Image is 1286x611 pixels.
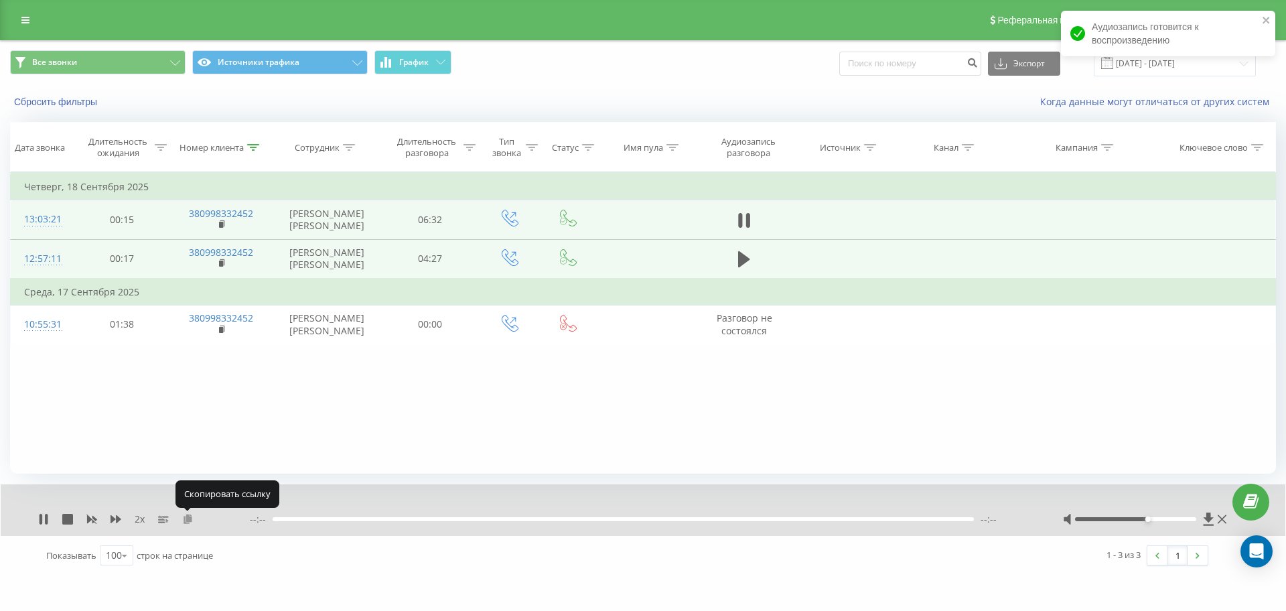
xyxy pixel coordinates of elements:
[381,200,479,239] td: 06:32
[934,142,958,153] div: Канал
[106,549,122,562] div: 100
[1240,535,1273,567] div: Open Intercom Messenger
[46,549,96,561] span: Показывать
[1106,548,1141,561] div: 1 - 3 из 3
[272,239,381,279] td: [PERSON_NAME] [PERSON_NAME]
[393,136,460,159] div: Длительность разговора
[272,305,381,344] td: [PERSON_NAME] [PERSON_NAME]
[73,305,171,344] td: 01:38
[15,142,65,153] div: Дата звонка
[374,50,451,74] button: График
[839,52,981,76] input: Поиск по номеру
[381,305,479,344] td: 00:00
[1061,11,1275,56] div: Аудиозапись готовится к воспроизведению
[192,50,368,74] button: Источники трафика
[10,50,186,74] button: Все звонки
[272,200,381,239] td: [PERSON_NAME] [PERSON_NAME]
[1145,517,1150,522] div: Accessibility label
[709,136,788,159] div: Аудиозапись разговора
[32,57,77,68] span: Все звонки
[1167,546,1188,565] a: 1
[189,246,253,259] a: 380998332452
[24,246,60,272] div: 12:57:11
[997,15,1107,25] span: Реферальная программа
[491,136,522,159] div: Тип звонка
[10,96,104,108] button: Сбросить фильтры
[24,312,60,338] div: 10:55:31
[717,312,772,336] span: Разговор не состоялся
[180,142,244,153] div: Номер клиента
[175,480,279,507] div: Скопировать ссылку
[820,142,861,153] div: Источник
[73,200,171,239] td: 00:15
[1056,142,1098,153] div: Кампания
[189,312,253,324] a: 380998332452
[381,239,479,279] td: 04:27
[624,142,663,153] div: Имя пула
[11,174,1276,200] td: Четверг, 18 Сентября 2025
[85,136,152,159] div: Длительность ожидания
[981,513,997,526] span: --:--
[399,58,429,67] span: График
[988,52,1060,76] button: Экспорт
[552,142,579,153] div: Статус
[1180,142,1248,153] div: Ключевое слово
[24,206,60,232] div: 13:03:21
[1040,95,1276,108] a: Когда данные могут отличаться от других систем
[250,513,273,526] span: --:--
[73,239,171,279] td: 00:17
[295,142,340,153] div: Сотрудник
[137,549,213,561] span: строк на странице
[11,279,1276,305] td: Среда, 17 Сентября 2025
[135,513,145,526] span: 2 x
[1262,15,1271,27] button: close
[189,207,253,220] a: 380998332452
